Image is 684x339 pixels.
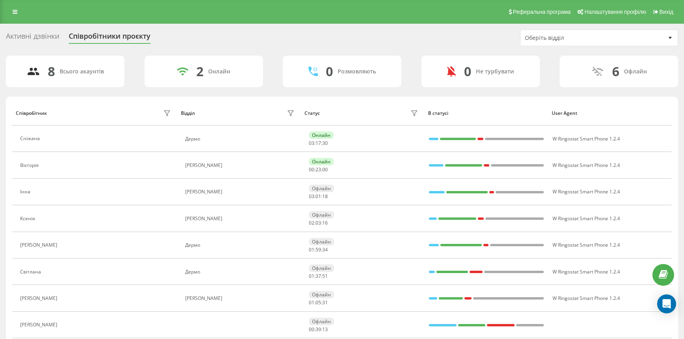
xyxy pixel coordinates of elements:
[584,9,646,15] span: Налаштування профілю
[316,166,321,173] span: 23
[309,166,314,173] span: 00
[309,185,334,192] div: Офлайн
[513,9,571,15] span: Реферальна програма
[552,268,620,275] span: W Ringostat Smart Phone 1.2.4
[309,318,334,325] div: Офлайн
[309,194,328,199] div: : :
[185,242,297,248] div: Дермо
[185,216,297,221] div: [PERSON_NAME]
[322,140,328,146] span: 30
[309,140,314,146] span: 03
[20,216,37,221] div: Ксенія
[20,269,43,275] div: Світлана
[552,111,668,116] div: User Agent
[476,68,514,75] div: Не турбувати
[322,166,328,173] span: 00
[552,215,620,222] span: W Ringostat Smart Phone 1.2.4
[48,64,55,79] div: 8
[309,264,334,272] div: Офлайн
[326,64,333,79] div: 0
[552,162,620,169] span: W Ringostat Smart Phone 1.2.4
[316,299,321,306] span: 05
[309,193,314,200] span: 03
[185,163,297,168] div: [PERSON_NAME]
[309,300,328,305] div: : :
[316,193,321,200] span: 01
[316,140,321,146] span: 17
[309,220,328,226] div: : :
[612,64,619,79] div: 6
[322,326,328,333] span: 13
[309,131,334,139] div: Онлайн
[20,163,41,168] div: Вікторія
[552,242,620,248] span: W Ringostat Smart Phone 1.2.4
[552,188,620,195] span: W Ringostat Smart Phone 1.2.4
[16,111,47,116] div: Співробітник
[6,32,59,44] div: Активні дзвінки
[60,68,104,75] div: Всього акаунтів
[309,326,314,333] span: 00
[309,219,314,226] span: 02
[20,322,59,328] div: [PERSON_NAME]
[322,273,328,279] span: 51
[309,246,314,253] span: 01
[309,140,328,146] div: : :
[464,64,471,79] div: 0
[309,327,328,332] div: : :
[309,158,334,165] div: Онлайн
[309,238,334,245] div: Офлайн
[660,9,673,15] span: Вихід
[181,111,195,116] div: Відділ
[428,111,544,116] div: В статусі
[304,111,320,116] div: Статус
[525,35,619,41] div: Оберіть відділ
[309,167,328,172] div: : :
[309,291,334,298] div: Офлайн
[185,136,297,142] div: Дермо
[185,269,297,275] div: Дермо
[316,246,321,253] span: 59
[338,68,376,75] div: Розмовляють
[196,64,203,79] div: 2
[309,273,314,279] span: 01
[316,273,321,279] span: 37
[208,68,230,75] div: Онлайн
[322,299,328,306] span: 31
[309,211,334,219] div: Офлайн
[309,299,314,306] span: 01
[322,219,328,226] span: 16
[316,219,321,226] span: 03
[309,273,328,279] div: : :
[20,189,32,195] div: Інна
[20,136,42,141] div: Сніжана
[20,242,59,248] div: [PERSON_NAME]
[552,135,620,142] span: W Ringostat Smart Phone 1.2.4
[552,295,620,302] span: W Ringostat Smart Phone 1.2.4
[69,32,150,44] div: Співробітники проєкту
[185,296,297,301] div: [PERSON_NAME]
[624,68,647,75] div: Офлайн
[309,247,328,253] div: : :
[20,296,59,301] div: [PERSON_NAME]
[316,326,321,333] span: 39
[322,246,328,253] span: 34
[657,294,676,313] div: Open Intercom Messenger
[322,193,328,200] span: 18
[185,189,297,195] div: [PERSON_NAME]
